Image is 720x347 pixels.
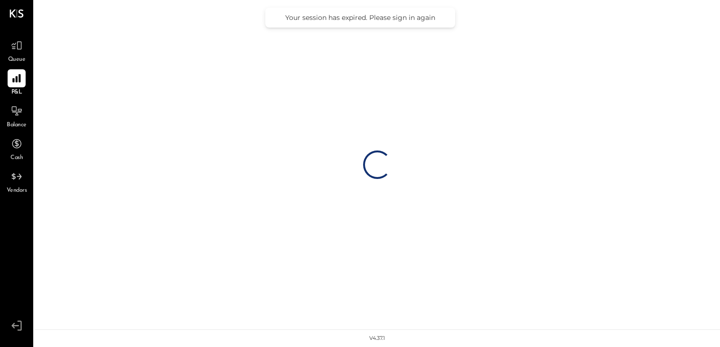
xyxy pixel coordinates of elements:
a: Cash [0,135,33,162]
div: v 4.37.1 [369,335,385,342]
a: Queue [0,37,33,64]
span: Cash [10,154,23,162]
a: P&L [0,69,33,97]
span: Balance [7,121,27,130]
span: Queue [8,56,26,64]
a: Balance [0,102,33,130]
span: P&L [11,88,22,97]
span: Vendors [7,187,27,195]
a: Vendors [0,168,33,195]
div: Your session has expired. Please sign in again [275,13,446,22]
